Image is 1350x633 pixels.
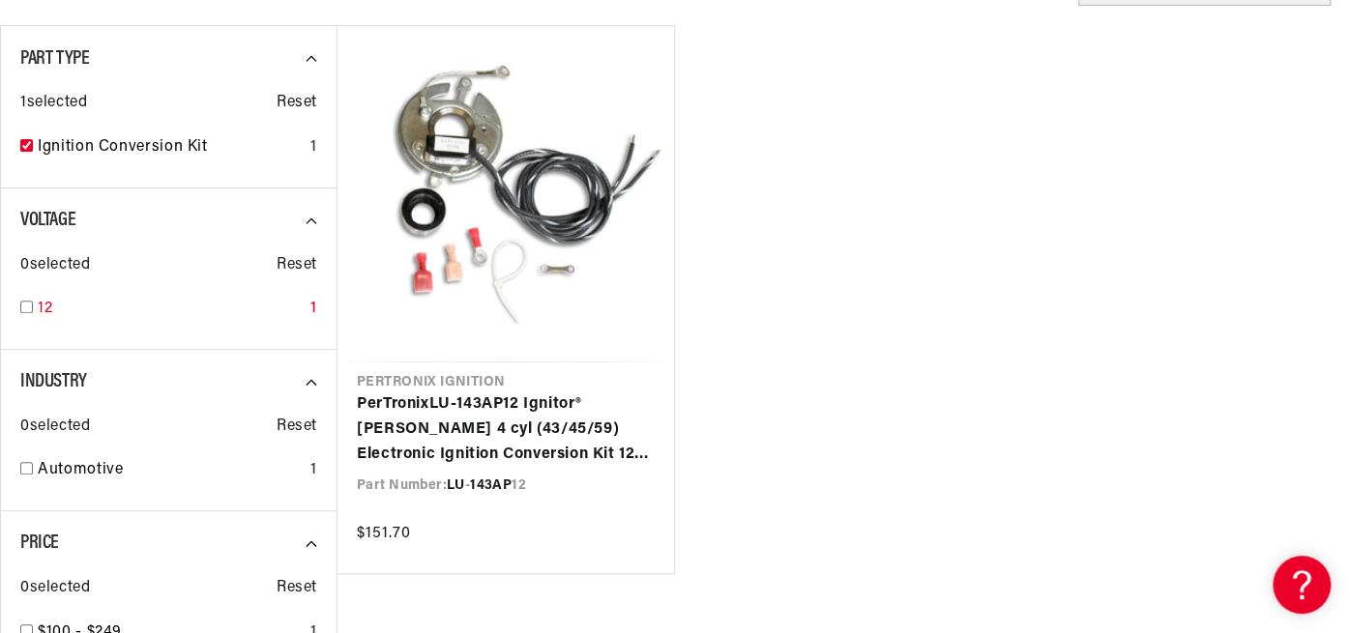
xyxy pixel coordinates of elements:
[277,415,317,440] span: Reset
[20,211,75,230] span: Voltage
[20,49,89,69] span: Part Type
[38,135,303,160] a: Ignition Conversion Kit
[38,297,303,322] a: 12
[20,372,87,391] span: Industry
[310,135,317,160] div: 1
[20,253,90,278] span: 0 selected
[277,91,317,116] span: Reset
[20,576,90,601] span: 0 selected
[357,392,655,467] a: PerTronixLU-143AP12 Ignitor® [PERSON_NAME] 4 cyl (43/45/59) Electronic Ignition Conversion Kit 12...
[310,458,317,483] div: 1
[277,576,317,601] span: Reset
[20,533,59,553] span: Price
[277,253,317,278] span: Reset
[38,458,303,483] a: Automotive
[310,297,317,322] div: 1
[20,91,87,116] span: 1 selected
[20,415,90,440] span: 0 selected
